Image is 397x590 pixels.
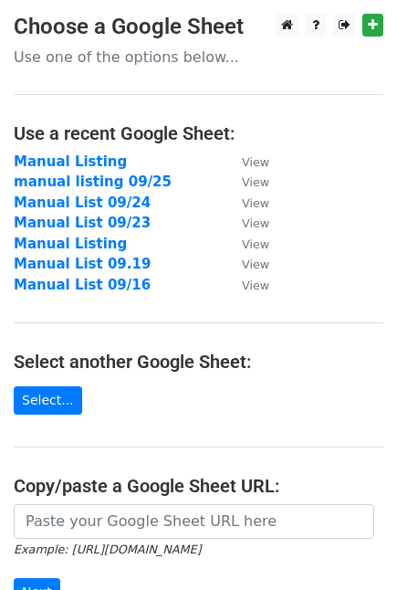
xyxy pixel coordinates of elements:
[242,258,269,271] small: View
[224,174,269,190] a: View
[224,195,269,211] a: View
[242,237,269,251] small: View
[14,351,383,373] h4: Select another Google Sheet:
[224,236,269,252] a: View
[14,386,82,415] a: Select...
[14,475,383,497] h4: Copy/paste a Google Sheet URL:
[14,256,151,272] a: Manual List 09.19
[14,236,127,252] a: Manual Listing
[224,256,269,272] a: View
[224,153,269,170] a: View
[14,195,151,211] a: Manual List 09/24
[14,504,374,539] input: Paste your Google Sheet URL here
[14,153,127,170] a: Manual Listing
[14,14,383,40] h3: Choose a Google Sheet
[242,279,269,292] small: View
[242,155,269,169] small: View
[14,174,172,190] a: manual listing 09/25
[242,196,269,210] small: View
[14,277,151,293] a: Manual List 09/16
[14,122,383,144] h4: Use a recent Google Sheet:
[224,277,269,293] a: View
[14,215,151,231] a: Manual List 09/23
[242,216,269,230] small: View
[242,175,269,189] small: View
[14,543,201,556] small: Example: [URL][DOMAIN_NAME]
[14,47,383,67] p: Use one of the options below...
[224,215,269,231] a: View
